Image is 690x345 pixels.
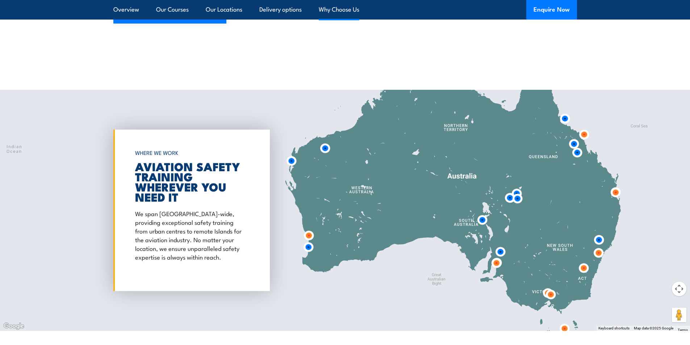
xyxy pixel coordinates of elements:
[2,321,26,331] a: Open this area in Google Maps (opens a new window)
[672,282,686,296] button: Map camera controls
[598,326,630,331] button: Keyboard shortcuts
[678,328,688,332] a: Terms (opens in new tab)
[135,161,244,202] h2: AVIATION SAFETY TRAINING WHEREVER YOU NEED IT
[2,321,26,331] img: Google
[135,146,244,159] h6: WHERE WE WORK
[672,308,686,322] button: Drag Pegman onto the map to open Street View
[634,326,673,330] span: Map data ©2025 Google
[135,209,244,261] p: We span [GEOGRAPHIC_DATA]-wide, providing exceptional safety training from urban centres to remot...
